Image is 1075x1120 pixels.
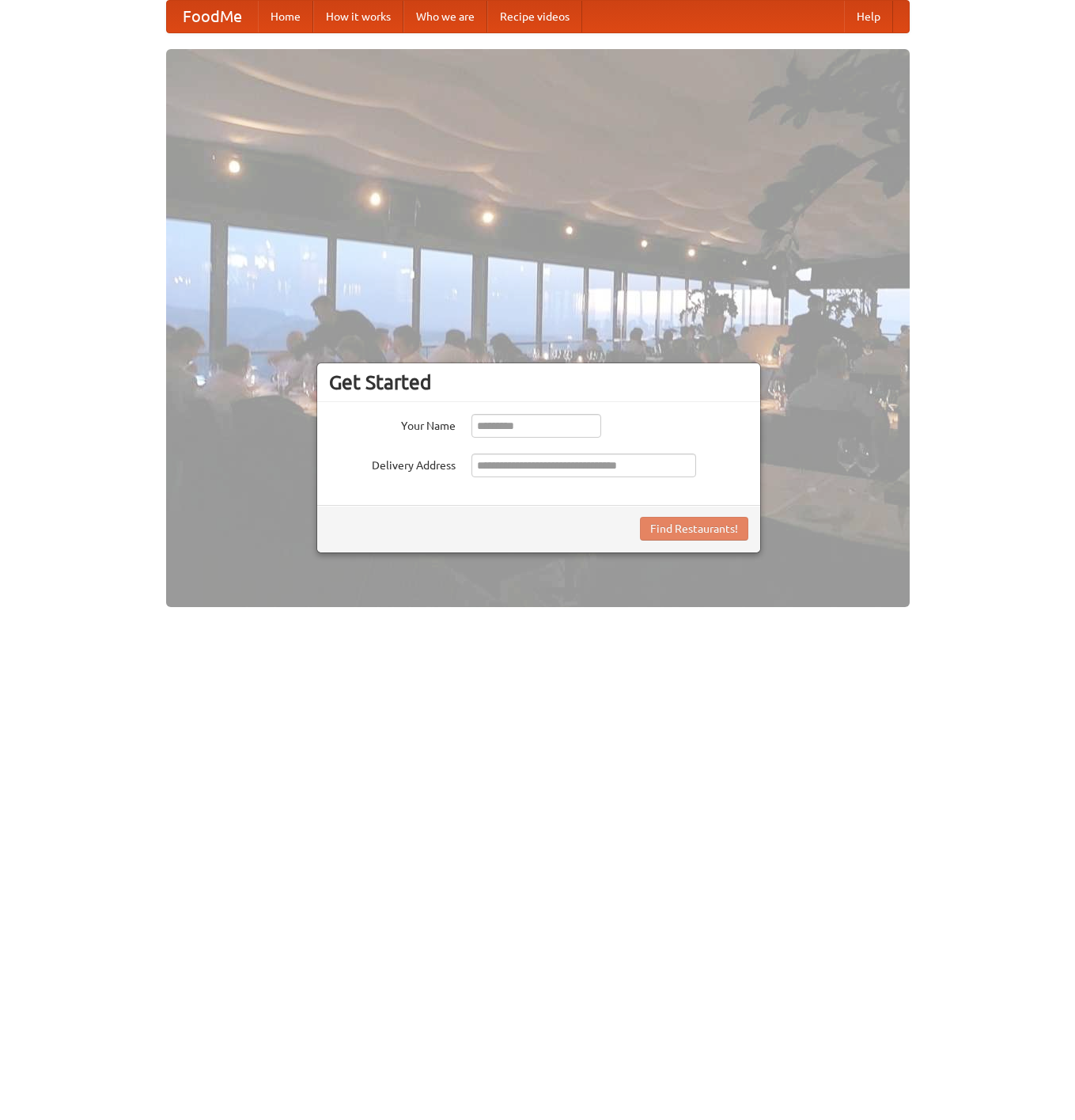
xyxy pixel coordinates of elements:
[329,370,748,394] h3: Get Started
[403,1,487,32] a: Who we are
[844,1,893,32] a: Help
[167,1,258,32] a: FoodMe
[258,1,313,32] a: Home
[640,517,748,541] button: Find Restaurants!
[487,1,582,32] a: Recipe videos
[329,454,456,473] label: Delivery Address
[329,414,456,434] label: Your Name
[313,1,403,32] a: How it works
